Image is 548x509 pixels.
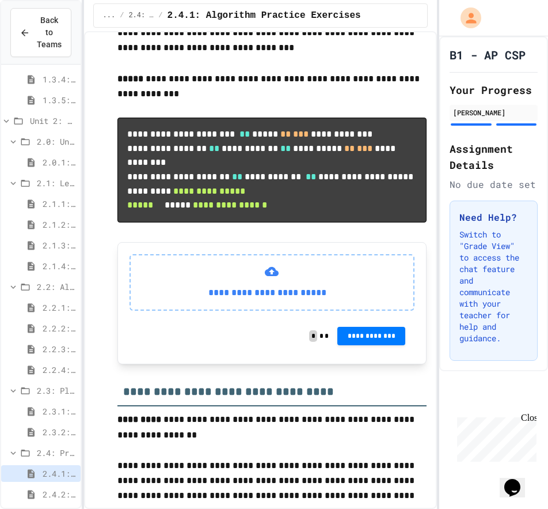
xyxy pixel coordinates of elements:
p: Switch to "Grade View" to access the chat feature and communicate with your teacher for help and ... [459,229,528,344]
iframe: chat widget [452,413,536,462]
h3: Need Help? [459,210,528,224]
span: Unit 2: Solving Problems in Computer Science [30,115,76,127]
span: 2.1.2: Learning to Solve Hard Problems [43,218,76,231]
span: 2.1.3: Challenge Problem - The Bridge [43,239,76,251]
iframe: chat widget [500,463,536,497]
span: ... [103,11,116,20]
span: 2.2: Algorithms - from Pseudocode to Flowcharts [37,281,76,293]
div: My Account [448,5,484,31]
span: 2.0: Unit Overview [37,135,76,148]
div: [PERSON_NAME] [453,107,534,118]
span: 2.4.2: AP Practice Questions [43,488,76,500]
span: 1.3.5: Big Idea 5 - Impact of Computing [43,94,76,106]
h1: B1 - AP CSP [450,47,526,63]
span: 2.3: Playing Games [37,384,76,397]
span: 2.1.1: The Growth Mindset [43,198,76,210]
button: Back to Teams [10,8,71,57]
span: 2.2.1: The Power of Algorithms [43,301,76,314]
span: 2.2.3: Visualizing Logic with Flowcharts [43,343,76,355]
span: 2.0.1: Unit Overview [43,156,76,168]
span: 2.1: Learning to Solve Hard Problems [37,177,76,189]
h2: Assignment Details [450,141,538,173]
div: Chat with us now!Close [5,5,79,73]
span: 2.2.2: Specifying Ideas with Pseudocode [43,322,76,334]
span: 2.4: Practice with Algorithms [128,11,154,20]
span: 2.4.1: Algorithm Practice Exercises [168,9,361,22]
span: Back to Teams [37,14,62,51]
span: 2.4: Practice with Algorithms [37,447,76,459]
span: 2.2.4: Designing Flowcharts [43,364,76,376]
span: / [158,11,162,20]
span: 2.3.1: Understanding Games with Flowcharts [43,405,76,417]
h2: Your Progress [450,82,538,98]
div: No due date set [450,178,538,191]
span: 2.4.1: Algorithm Practice Exercises [43,467,76,480]
span: / [120,11,124,20]
span: 2.3.2: Problem Solving Reflection [43,426,76,438]
span: 1.3.4: Big Idea 4 - Computing Systems and Networks [43,73,76,85]
span: 2.1.4: Problem Solving Practice [43,260,76,272]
